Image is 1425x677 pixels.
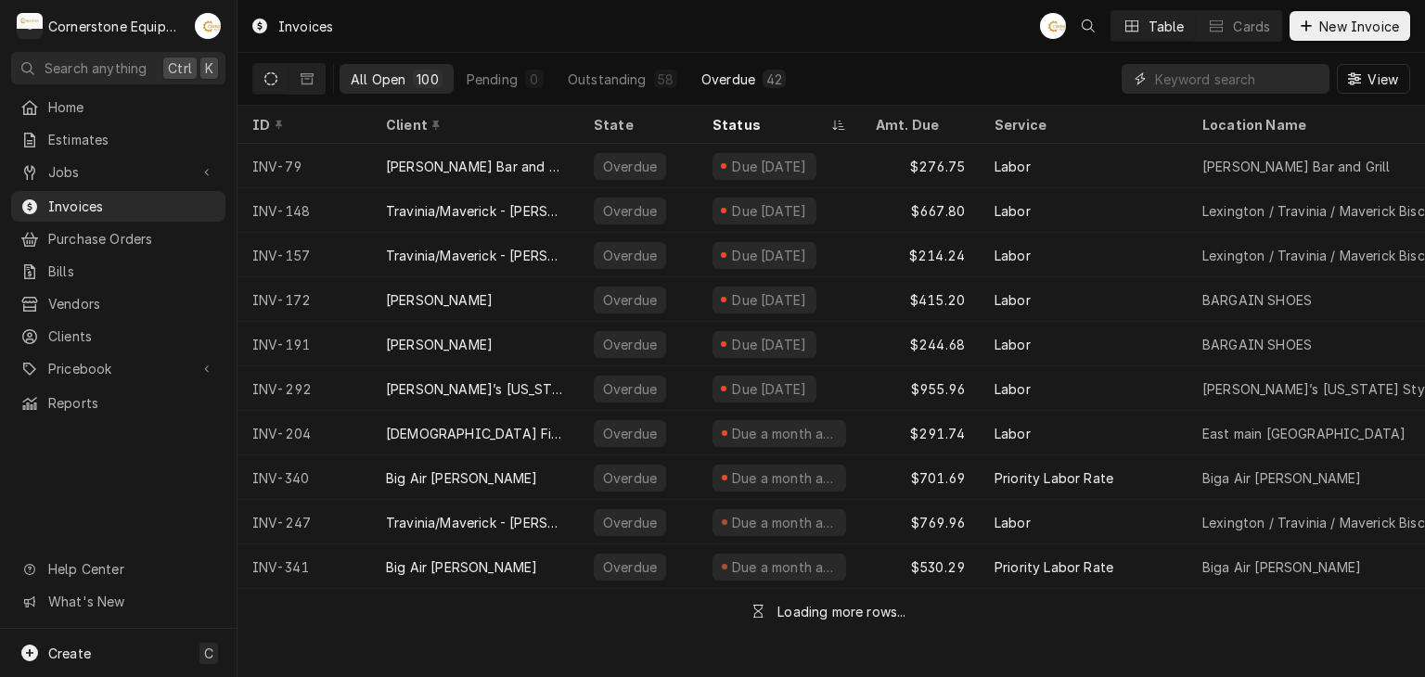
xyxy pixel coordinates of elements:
[730,157,809,176] div: Due [DATE]
[1040,13,1066,39] div: Andrew Buigues's Avatar
[861,411,980,455] div: $291.74
[730,379,809,399] div: Due [DATE]
[601,290,659,310] div: Overdue
[995,379,1031,399] div: Labor
[48,592,214,611] span: What's New
[195,13,221,39] div: Andrew Buigues's Avatar
[995,201,1031,221] div: Labor
[237,455,371,500] div: INV-340
[1364,70,1402,89] span: View
[11,157,225,187] a: Go to Jobs
[1155,64,1320,94] input: Keyword search
[1316,17,1403,36] span: New Invoice
[237,233,371,277] div: INV-157
[730,201,809,221] div: Due [DATE]
[995,335,1031,354] div: Labor
[386,468,537,488] div: Big Air [PERSON_NAME]
[861,544,980,589] div: $530.29
[11,124,225,155] a: Estimates
[861,455,980,500] div: $701.69
[861,322,980,366] div: $244.68
[11,256,225,287] a: Bills
[11,586,225,617] a: Go to What's New
[529,70,540,89] div: 0
[995,246,1031,265] div: Labor
[386,115,560,134] div: Client
[658,70,674,89] div: 58
[386,157,564,176] div: [PERSON_NAME] Bar and Grill
[45,58,147,78] span: Search anything
[995,290,1031,310] div: Labor
[861,233,980,277] div: $214.24
[995,513,1031,532] div: Labor
[11,321,225,351] a: Clients
[730,290,809,310] div: Due [DATE]
[252,115,353,134] div: ID
[1202,290,1312,310] div: BARGAIN SHOES
[48,294,216,313] span: Vendors
[11,388,225,418] a: Reports
[195,13,221,39] div: AB
[601,157,659,176] div: Overdue
[386,246,564,265] div: Travinia/Maverick - [PERSON_NAME]
[861,188,980,233] div: $667.80
[712,115,828,134] div: Status
[386,424,564,443] div: [DEMOGRAPHIC_DATA] Fil A
[386,290,493,310] div: [PERSON_NAME]
[17,13,43,39] div: C
[777,602,905,621] div: Loading more rows...
[730,513,839,532] div: Due a month ago
[995,157,1031,176] div: Labor
[48,559,214,579] span: Help Center
[351,70,405,89] div: All Open
[237,366,371,411] div: INV-292
[1337,64,1410,94] button: View
[861,500,980,544] div: $769.96
[417,70,438,89] div: 100
[386,513,564,532] div: Travinia/Maverick - [PERSON_NAME]
[601,201,659,221] div: Overdue
[1202,557,1362,577] div: Biga Air [PERSON_NAME]
[467,70,518,89] div: Pending
[766,70,782,89] div: 42
[386,335,493,354] div: [PERSON_NAME]
[11,52,225,84] button: Search anythingCtrlK
[601,513,659,532] div: Overdue
[601,424,659,443] div: Overdue
[1233,17,1270,36] div: Cards
[1040,13,1066,39] div: AB
[11,554,225,584] a: Go to Help Center
[11,288,225,319] a: Vendors
[386,201,564,221] div: Travinia/Maverick - [PERSON_NAME]
[1202,335,1312,354] div: BARGAIN SHOES
[1149,17,1185,36] div: Table
[11,92,225,122] a: Home
[237,277,371,322] div: INV-172
[48,326,216,346] span: Clients
[730,557,839,577] div: Due a month ago
[237,188,371,233] div: INV-148
[205,58,213,78] span: K
[701,70,755,89] div: Overdue
[594,115,683,134] div: State
[11,353,225,384] a: Go to Pricebook
[861,366,980,411] div: $955.96
[730,468,839,488] div: Due a month ago
[861,144,980,188] div: $276.75
[11,224,225,254] a: Purchase Orders
[861,277,980,322] div: $415.20
[204,644,213,663] span: C
[601,379,659,399] div: Overdue
[1202,468,1362,488] div: Biga Air [PERSON_NAME]
[237,544,371,589] div: INV-341
[601,557,659,577] div: Overdue
[48,197,216,216] span: Invoices
[11,191,225,222] a: Invoices
[1290,11,1410,41] button: New Invoice
[168,58,192,78] span: Ctrl
[17,13,43,39] div: Cornerstone Equipment Repair, LLC's Avatar
[386,379,564,399] div: [PERSON_NAME]’s [US_STATE] Style Pizza
[601,246,659,265] div: Overdue
[568,70,647,89] div: Outstanding
[730,335,809,354] div: Due [DATE]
